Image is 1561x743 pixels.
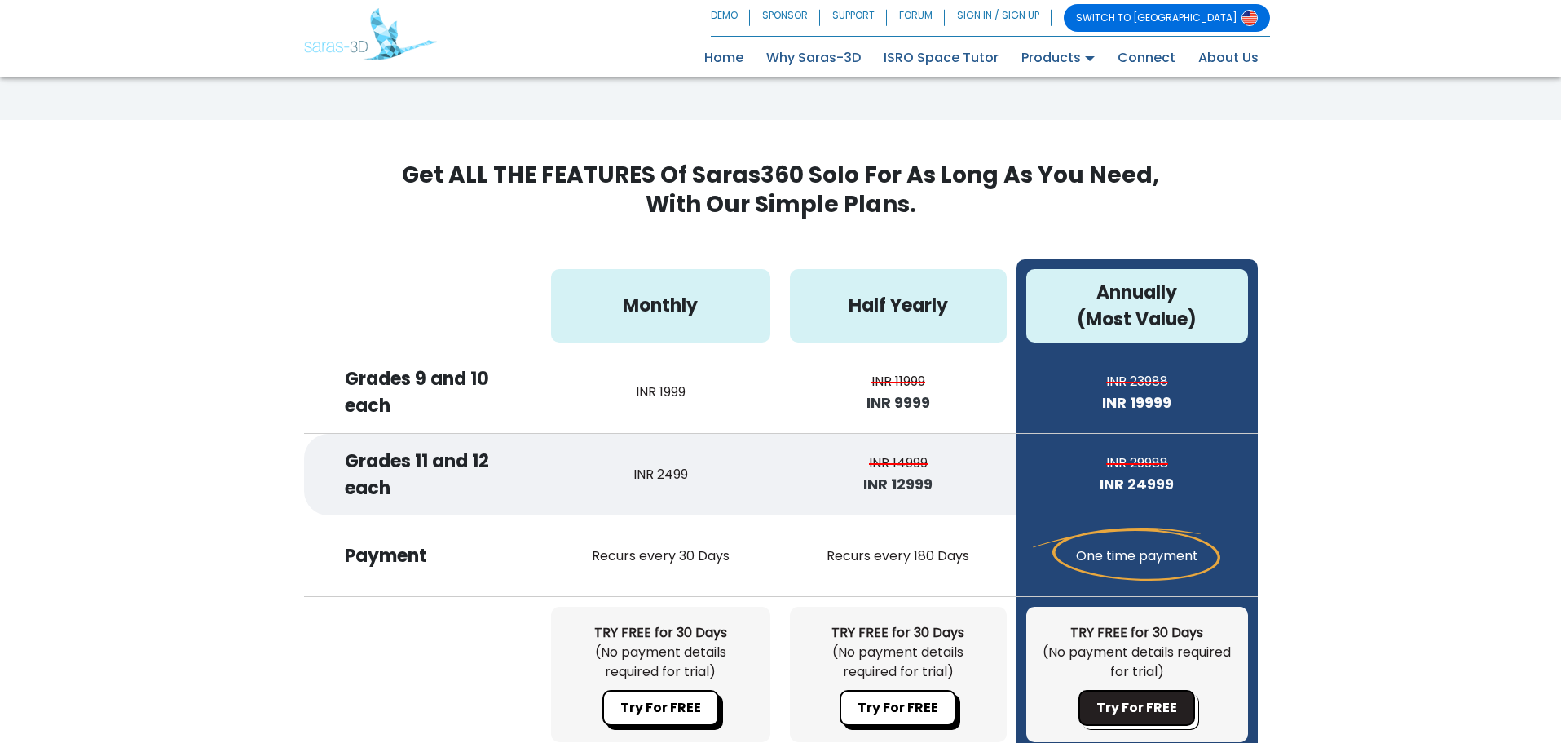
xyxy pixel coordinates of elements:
p: INR 12999 [790,473,1007,495]
p: INR 2499 [551,465,770,484]
a: Products [1010,45,1106,71]
img: Switch to USA [1241,10,1258,26]
b: TRY FREE for 30 Days [594,623,727,642]
img: Saras 3D [304,8,437,60]
p: One time payment [1026,546,1248,566]
p: INR 19999 [1026,391,1248,414]
p: Recurs every 30 Days [551,546,770,566]
b: TRY FREE for 30 Days [831,623,964,642]
div: Half Yearly [790,269,1007,343]
img: yello line [1033,528,1221,581]
p: INR 1999 [551,383,770,402]
a: Connect [1106,45,1187,71]
p: (No payment details required for trial) [806,643,990,682]
p: (No payment details required for trial) [1043,643,1232,682]
p: INR 24999 [1026,473,1248,495]
a: About Us [1187,45,1270,71]
div: Monthly [551,269,770,343]
a: FORUM [887,4,945,32]
a: SUPPORT [820,4,887,32]
strike: INR 29988 [1106,453,1168,473]
td: Payment [304,515,541,597]
div: Annually (Most Value) [1026,269,1248,343]
b: TRY FREE for 30 Days [1070,623,1203,642]
a: Home [693,45,755,71]
a: SWITCH TO [GEOGRAPHIC_DATA] [1064,4,1270,32]
a: ISRO Space Tutor [872,45,1010,71]
strike: INR 11999 [871,372,925,391]
a: Why Saras-3D [755,45,872,71]
strike: INR 23988 [1106,372,1168,391]
h3: Get ALL THE FEATURES of Saras360 Solo for as long as you need, with our simple plans. [386,161,1176,220]
p: (No payment details required for trial) [567,643,754,682]
p: INR 9999 [790,391,1007,414]
button: Try For FREE [840,690,956,726]
button: Try For FREE [1078,690,1195,726]
span: Learn anywhere, anytime on mobiles, tablets, laptops and desktops [800,20,1006,78]
a: DEMO [711,4,750,32]
strike: INR 14999 [869,453,928,473]
a: SPONSOR [750,4,820,32]
td: Grades 9 and 10 each [304,352,541,434]
a: SIGN IN / SIGN UP [945,4,1052,32]
button: Try For FREE [602,690,719,726]
p: Recurs every 180 Days [790,546,1007,566]
td: Grades 11 and 12 each [304,434,541,515]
